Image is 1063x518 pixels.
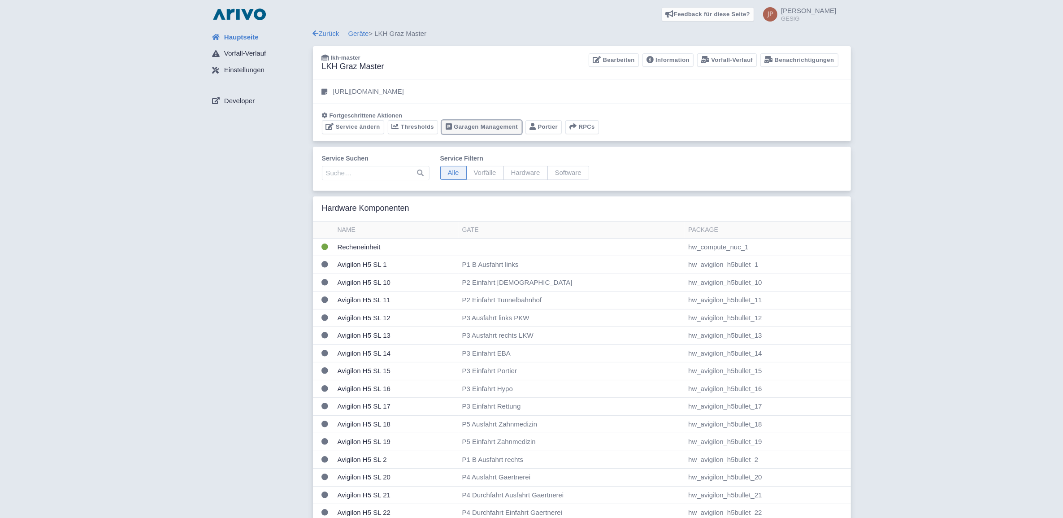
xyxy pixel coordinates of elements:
[685,433,850,451] td: hw_avigilon_h5bullet_19
[685,486,850,504] td: hw_avigilon_h5bullet_21
[589,53,638,67] a: Bearbeiten
[322,438,329,445] i: Status unbekannt
[440,166,467,180] span: Alle
[459,380,685,398] td: P3 Einfahrt Hypo
[685,469,850,487] td: hw_avigilon_h5bullet_20
[442,120,522,134] a: Garagen Management
[685,451,850,469] td: hw_avigilon_h5bullet_2
[322,120,384,134] a: Service ändern
[322,296,329,303] i: Status unbekannt
[685,274,850,292] td: hw_avigilon_h5bullet_10
[334,486,459,504] td: Avigilon H5 SL 21
[334,222,459,239] th: Name
[459,469,685,487] td: P4 Ausfahrt Gaertnerei
[334,309,459,327] td: Avigilon H5 SL 12
[781,7,836,14] span: [PERSON_NAME]
[322,456,329,463] i: Status unbekannt
[685,238,850,256] td: hw_compute_nuc_1
[322,279,329,286] i: Status unbekannt
[547,166,589,180] span: Software
[313,29,851,39] div: > LKH Graz Master
[322,261,329,268] i: Status unbekannt
[565,120,599,134] button: RPCs
[331,54,360,61] span: lkh-master
[758,7,836,22] a: [PERSON_NAME] GESIG
[685,256,850,274] td: hw_avigilon_h5bullet_1
[322,492,329,498] i: Status unbekannt
[322,204,409,213] h3: Hardware Komponenten
[205,92,313,109] a: Developer
[205,45,313,62] a: Vorfall-Verlauf
[685,292,850,309] td: hw_avigilon_h5bullet_11
[685,398,850,416] td: hw_avigilon_h5bullet_17
[334,238,459,256] td: Recheneinheit
[322,403,329,409] i: Status unbekannt
[685,362,850,380] td: hw_avigilon_h5bullet_15
[760,53,838,67] a: Benachrichtigungen
[525,120,562,134] a: Portier
[459,398,685,416] td: P3 Einfahrt Rettung
[503,166,548,180] span: Hardware
[330,112,403,119] span: Fortgeschrittene Aktionen
[334,469,459,487] td: Avigilon H5 SL 20
[333,87,404,97] p: [URL][DOMAIN_NAME]
[642,53,694,67] a: Information
[322,509,329,516] i: Status unbekannt
[459,256,685,274] td: P1 B Ausfahrt links
[322,244,329,250] i: OK
[459,274,685,292] td: P2 Einfahrt [DEMOGRAPHIC_DATA]
[334,344,459,362] td: Avigilon H5 SL 14
[334,327,459,345] td: Avigilon H5 SL 13
[459,415,685,433] td: P5 Ausfahrt Zahnmedizin
[459,486,685,504] td: P4 Durchfahrt Ausfahrt Gaertnerei
[459,292,685,309] td: P2 Einfahrt Tunnelbahnhof
[440,154,589,163] label: Service filtern
[459,451,685,469] td: P1 B Ausfahrt rechts
[685,344,850,362] td: hw_avigilon_h5bullet_14
[322,367,329,374] i: Status unbekannt
[334,433,459,451] td: Avigilon H5 SL 19
[685,222,850,239] th: Package
[322,421,329,427] i: Status unbekannt
[205,29,313,46] a: Hauptseite
[224,65,265,75] span: Einstellungen
[685,415,850,433] td: hw_avigilon_h5bullet_18
[348,30,369,37] a: Geräte
[459,222,685,239] th: Gate
[205,62,313,79] a: Einstellungen
[334,451,459,469] td: Avigilon H5 SL 2
[662,7,755,22] a: Feedback für diese Seite?
[334,398,459,416] td: Avigilon H5 SL 17
[224,48,266,59] span: Vorfall-Verlauf
[459,362,685,380] td: P3 Einfahrt Portier
[334,380,459,398] td: Avigilon H5 SL 16
[322,385,329,392] i: Status unbekannt
[459,327,685,345] td: P3 Ausfahrt rechts LKW
[322,332,329,339] i: Status unbekannt
[459,344,685,362] td: P3 Einfahrt EBA
[322,314,329,321] i: Status unbekannt
[322,154,430,163] label: Service suchen
[224,96,255,106] span: Developer
[334,256,459,274] td: Avigilon H5 SL 1
[322,166,430,180] input: Suche…
[697,53,757,67] a: Vorfall-Verlauf
[322,474,329,480] i: Status unbekannt
[224,32,259,43] span: Hauptseite
[313,30,339,37] a: Zurück
[322,350,329,357] i: Status unbekannt
[322,62,384,72] h3: LKH Graz Master
[685,380,850,398] td: hw_avigilon_h5bullet_16
[334,274,459,292] td: Avigilon H5 SL 10
[334,292,459,309] td: Avigilon H5 SL 11
[781,16,836,22] small: GESIG
[459,433,685,451] td: P5 Einfahrt Zahnmedizin
[685,327,850,345] td: hw_avigilon_h5bullet_13
[685,309,850,327] td: hw_avigilon_h5bullet_12
[334,415,459,433] td: Avigilon H5 SL 18
[211,7,268,22] img: logo
[334,362,459,380] td: Avigilon H5 SL 15
[466,166,504,180] span: Vorfälle
[459,309,685,327] td: P3 Ausfahrt links PKW
[388,120,438,134] a: Thresholds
